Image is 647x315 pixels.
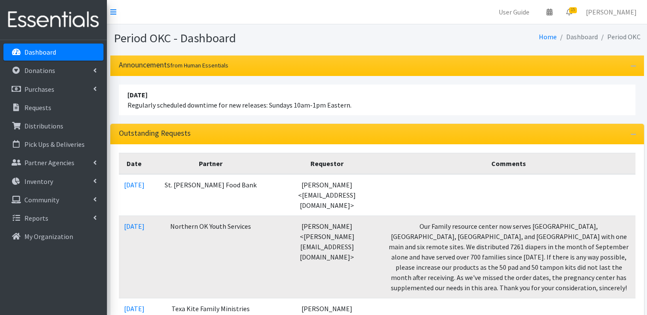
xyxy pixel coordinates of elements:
[119,61,228,70] h3: Announcements
[3,6,103,34] img: HumanEssentials
[559,3,579,20] a: 15
[557,31,598,43] li: Dashboard
[3,210,103,227] a: Reports
[382,153,635,174] th: Comments
[3,99,103,116] a: Requests
[24,214,48,222] p: Reports
[24,48,56,56] p: Dashboard
[272,153,382,174] th: Requestor
[3,81,103,98] a: Purchases
[272,174,382,216] td: [PERSON_NAME] <[EMAIL_ADDRESS][DOMAIN_NAME]>
[119,129,191,138] h3: Outstanding Requests
[3,154,103,171] a: Partner Agencies
[539,32,557,41] a: Home
[24,85,54,93] p: Purchases
[492,3,536,20] a: User Guide
[24,122,63,130] p: Distributions
[124,304,145,313] a: [DATE]
[114,31,374,46] h1: Period OKC - Dashboard
[119,85,635,115] li: Regularly scheduled downtime for new releases: Sundays 10am-1pm Eastern.
[24,140,85,149] p: Pick Ups & Deliveries
[24,66,55,75] p: Donations
[150,216,272,298] td: Northern OK Youth Services
[124,181,145,189] a: [DATE]
[579,3,644,20] a: [PERSON_NAME]
[24,158,74,167] p: Partner Agencies
[3,228,103,245] a: My Organization
[382,216,635,298] td: Our Family resource center now serves [GEOGRAPHIC_DATA], [GEOGRAPHIC_DATA], [GEOGRAPHIC_DATA], an...
[127,90,148,99] strong: [DATE]
[3,44,103,61] a: Dashboard
[119,153,150,174] th: Date
[24,232,73,241] p: My Organization
[3,117,103,134] a: Distributions
[3,191,103,208] a: Community
[3,62,103,79] a: Donations
[24,103,51,112] p: Requests
[3,173,103,190] a: Inventory
[150,153,272,174] th: Partner
[569,7,577,13] span: 15
[170,61,228,69] small: from Human Essentials
[124,222,145,230] a: [DATE]
[24,195,59,204] p: Community
[3,136,103,153] a: Pick Ups & Deliveries
[272,216,382,298] td: [PERSON_NAME] <[PERSON_NAME][EMAIL_ADDRESS][DOMAIN_NAME]>
[150,174,272,216] td: St. [PERSON_NAME] Food Bank
[24,177,53,186] p: Inventory
[598,31,641,43] li: Period OKC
